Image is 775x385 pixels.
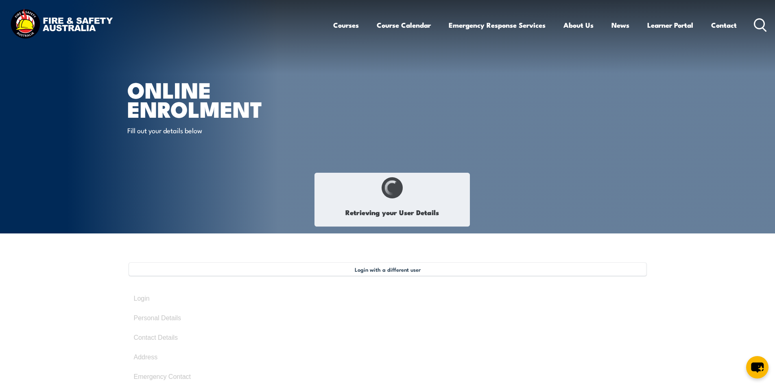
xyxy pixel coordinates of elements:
[319,203,465,222] h1: Retrieving your User Details
[746,356,768,378] button: chat-button
[449,14,546,36] a: Emergency Response Services
[355,266,421,273] span: Login with a different user
[377,14,431,36] a: Course Calendar
[127,80,328,118] h1: Online Enrolment
[333,14,359,36] a: Courses
[611,14,629,36] a: News
[647,14,693,36] a: Learner Portal
[127,125,276,135] p: Fill out your details below
[711,14,737,36] a: Contact
[563,14,594,36] a: About Us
